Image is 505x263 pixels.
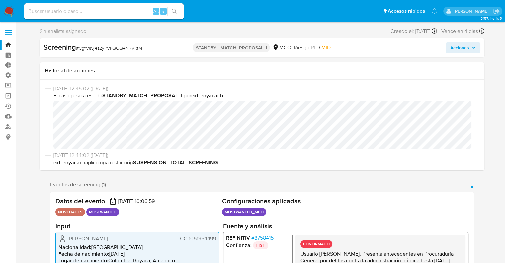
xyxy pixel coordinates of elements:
div: Creado el: [DATE] [390,27,437,36]
span: Riesgo PLD: [294,44,330,51]
span: # CgfVs9j4s2yPVkQGQ4NRVRfM [76,45,142,51]
button: search-icon [167,7,181,16]
span: El caso pasó a estado por [53,92,476,99]
b: STANDBY_MATCH_PROPOSAL_I [102,92,182,99]
span: [DATE] 12:44:02 ([DATE]) [53,152,476,159]
span: - [438,27,440,36]
b: Screening [43,42,76,52]
b: SUSPENSION_TOTAL_SCREENING [133,159,218,166]
span: Acciones [450,42,469,53]
span: Vence en 4 días [441,28,478,35]
span: [DATE] 12:45:02 ([DATE]) [53,85,476,92]
a: Notificaciones [432,8,437,14]
div: MCO [272,44,291,51]
a: Salir [493,8,500,15]
h1: Historial de acciones [45,67,479,74]
span: s [162,8,164,14]
p: STANDBY - MATCH_PROPOSAL_I [193,43,270,52]
span: Accesos rápidos [388,8,425,15]
b: ext_royacach [53,159,85,166]
span: Sin analista asignado [40,28,86,35]
input: Buscar usuario o caso... [24,7,184,16]
p: marianela.tarsia@mercadolibre.com [453,8,491,14]
span: aplicó una restricción [53,159,476,166]
button: Acciones [446,42,480,53]
span: Alt [153,8,159,14]
span: MID [321,44,330,51]
b: ext_royacach [191,92,223,99]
